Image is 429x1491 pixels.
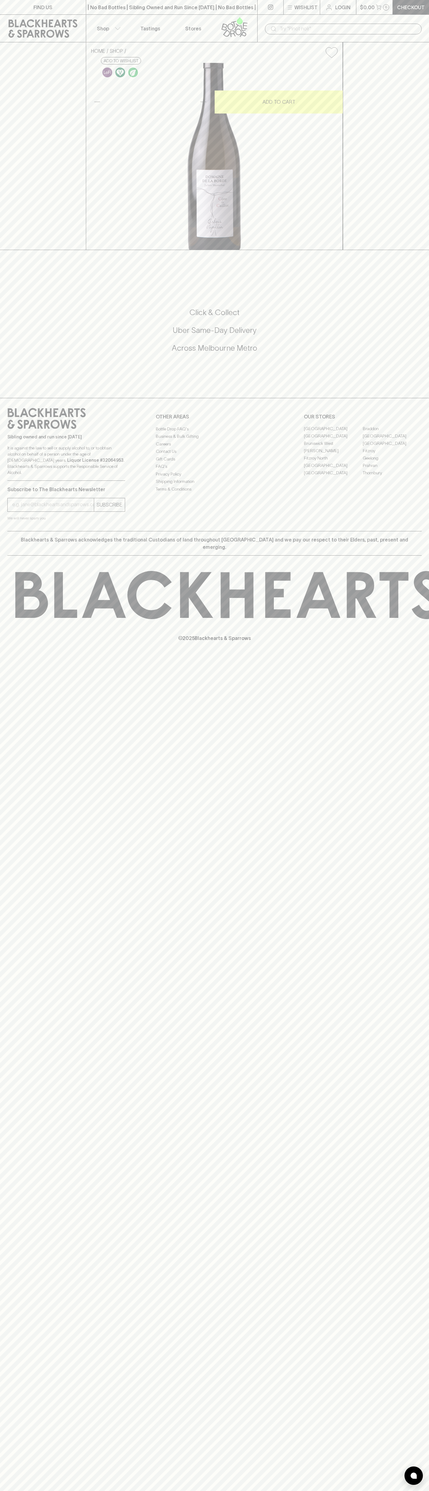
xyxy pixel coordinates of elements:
button: ADD TO CART [215,91,343,114]
p: Stores [185,25,201,32]
a: FAQ's [156,463,274,470]
p: Shop [97,25,109,32]
a: Fitzroy North [304,455,363,462]
a: [GEOGRAPHIC_DATA] [304,462,363,469]
p: Wishlist [294,4,318,11]
h5: Click & Collect [7,307,422,318]
a: Organic [127,66,140,79]
p: OTHER AREAS [156,413,274,420]
p: Tastings [140,25,160,32]
a: Stores [172,15,215,42]
a: Terms & Conditions [156,485,274,493]
img: 41198.png [86,63,343,250]
p: It is against the law to sell or supply alcohol to, or to obtain alcohol on behalf of a person un... [7,445,125,476]
p: Blackhearts & Sparrows acknowledges the traditional Custodians of land throughout [GEOGRAPHIC_DAT... [12,536,417,551]
p: ADD TO CART [262,98,295,106]
a: Business & Bulk Gifting [156,433,274,440]
p: Sibling owned and run since [DATE] [7,434,125,440]
a: Braddon [363,425,422,433]
a: Some may call it natural, others minimum intervention, either way, it’s hands off & maybe even a ... [101,66,114,79]
img: Organic [128,67,138,77]
p: 0 [385,6,387,9]
a: Privacy Policy [156,470,274,478]
a: Careers [156,440,274,448]
button: SUBSCRIBE [94,498,125,511]
a: [GEOGRAPHIC_DATA] [304,469,363,477]
p: FIND US [33,4,52,11]
a: Bottle Drop FAQ's [156,425,274,433]
a: Geelong [363,455,422,462]
a: Shipping Information [156,478,274,485]
p: Checkout [397,4,425,11]
a: Made without the use of any animal products. [114,66,127,79]
p: Subscribe to The Blackhearts Newsletter [7,486,125,493]
img: Lo-Fi [102,67,112,77]
a: SHOP [110,48,123,54]
a: [GEOGRAPHIC_DATA] [304,433,363,440]
p: We will never spam you [7,515,125,521]
div: Call to action block [7,283,422,386]
a: [PERSON_NAME] [304,447,363,455]
strong: Liquor License #32064953 [67,458,124,463]
a: [GEOGRAPHIC_DATA] [304,425,363,433]
a: Gift Cards [156,455,274,463]
img: bubble-icon [411,1473,417,1479]
img: Vegan [115,67,125,77]
input: e.g. jane@blackheartsandsparrows.com.au [12,500,94,510]
button: Add to wishlist [101,57,141,64]
a: Tastings [129,15,172,42]
a: [GEOGRAPHIC_DATA] [363,433,422,440]
a: Thornbury [363,469,422,477]
h5: Uber Same-Day Delivery [7,325,422,335]
p: OUR STORES [304,413,422,420]
a: HOME [91,48,105,54]
button: Shop [86,15,129,42]
input: Try "Pinot noir" [280,24,417,34]
a: Brunswick West [304,440,363,447]
a: [GEOGRAPHIC_DATA] [363,440,422,447]
a: Contact Us [156,448,274,455]
p: Login [335,4,350,11]
button: Add to wishlist [323,45,340,60]
a: Prahran [363,462,422,469]
p: SUBSCRIBE [97,501,122,508]
a: Fitzroy [363,447,422,455]
h5: Across Melbourne Metro [7,343,422,353]
p: $0.00 [360,4,375,11]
